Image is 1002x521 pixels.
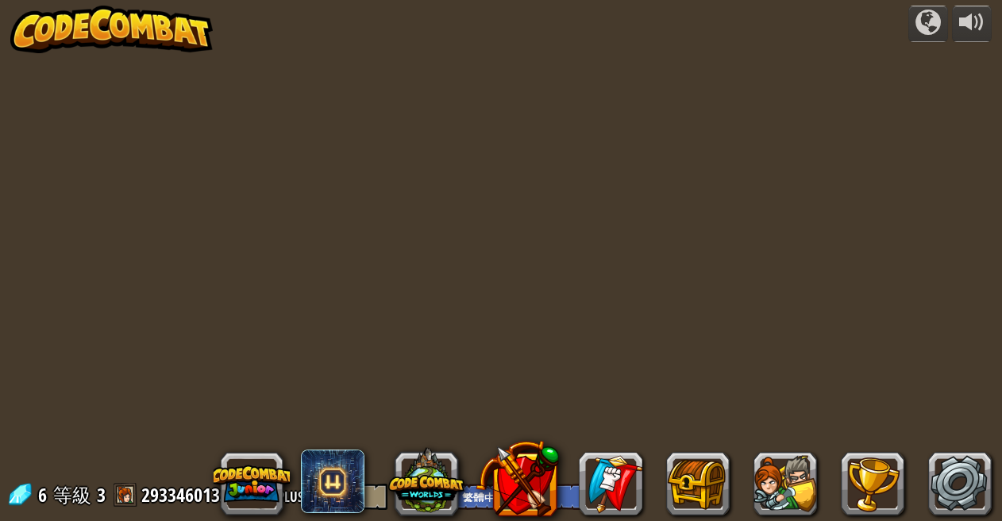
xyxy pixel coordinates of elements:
span: 3 [97,482,106,507]
span: 等級 [53,482,91,508]
button: 調整音量 [952,6,992,43]
button: 征戰 [908,6,948,43]
a: 2933460133qq14+gplus [141,482,308,507]
span: 6 [38,482,52,507]
img: CodeCombat - Learn how to code by playing a game [10,6,214,53]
